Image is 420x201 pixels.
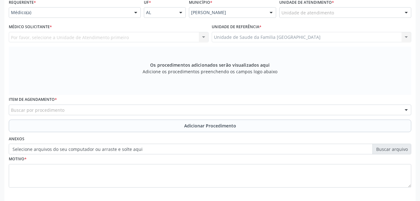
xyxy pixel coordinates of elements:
label: Anexos [9,134,24,144]
span: AL [146,9,173,16]
span: Adicione os procedimentos preenchendo os campos logo abaixo [143,68,277,75]
span: Unidade de atendimento [281,9,334,16]
label: Unidade de referência [212,22,261,32]
span: Adicionar Procedimento [184,122,236,129]
label: Item de agendamento [9,95,57,105]
button: Adicionar Procedimento [9,120,411,132]
span: Médico(a) [11,9,128,16]
span: Buscar por procedimento [11,107,64,113]
label: Motivo [9,154,27,164]
span: [PERSON_NAME] [191,9,263,16]
label: Médico Solicitante [9,22,52,32]
span: Os procedimentos adicionados serão visualizados aqui [150,62,270,68]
